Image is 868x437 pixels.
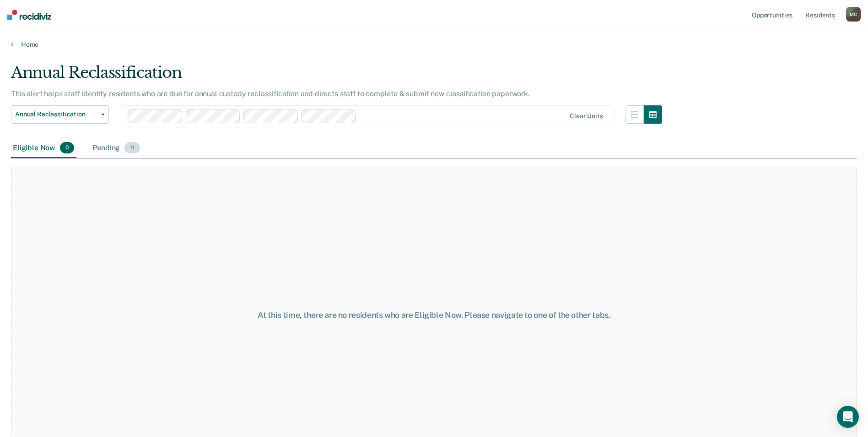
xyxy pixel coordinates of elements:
[11,40,857,49] a: Home
[570,112,603,120] div: Clear units
[11,138,76,158] div: Eligible Now0
[91,138,142,158] div: Pending11
[15,110,97,118] span: Annual Reclassification
[11,105,109,124] button: Annual Reclassification
[846,7,861,22] button: MC
[7,10,51,20] img: Recidiviz
[837,406,859,428] div: Open Intercom Messenger
[11,63,662,89] div: Annual Reclassification
[846,7,861,22] div: M C
[11,89,530,98] p: This alert helps staff identify residents who are due for annual custody reclassification and dir...
[124,142,140,154] span: 11
[60,142,74,154] span: 0
[223,310,646,320] div: At this time, there are no residents who are Eligible Now. Please navigate to one of the other tabs.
